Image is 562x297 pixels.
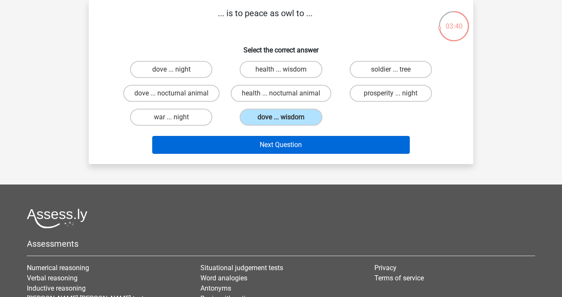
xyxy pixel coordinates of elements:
img: Assessly logo [27,208,87,228]
h6: Select the correct answer [102,39,460,54]
a: Terms of service [374,274,424,282]
label: soldier ... tree [350,61,432,78]
a: Word analogies [200,274,247,282]
label: dove ... night [130,61,212,78]
a: Privacy [374,264,397,272]
label: dove ... wisdom [240,109,322,126]
button: Next Question [152,136,410,154]
p: ... is to peace as owl to ... [102,7,428,32]
a: Inductive reasoning [27,284,86,292]
label: health ... wisdom [240,61,322,78]
a: Verbal reasoning [27,274,78,282]
a: Antonyms [200,284,231,292]
label: dove ... nocturnal animal [123,85,220,102]
h5: Assessments [27,239,535,249]
a: Numerical reasoning [27,264,89,272]
label: health ... nocturnal animal [231,85,331,102]
div: 03:40 [438,10,470,32]
label: prosperity ... night [350,85,432,102]
label: war ... night [130,109,212,126]
a: Situational judgement tests [200,264,283,272]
